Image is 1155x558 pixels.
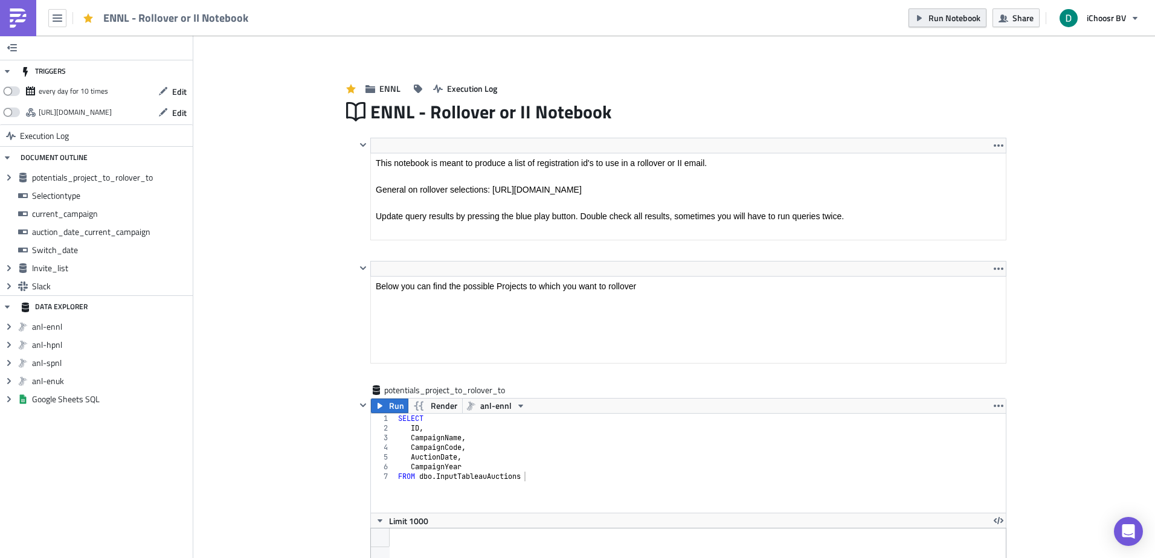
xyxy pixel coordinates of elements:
span: anl-hpnl [32,339,190,350]
div: 1 [371,414,396,423]
button: Edit [152,82,193,101]
body: Rich Text Area. Press ALT-0 for help. [5,10,630,54]
li: Future invite preference must be opt-in [29,57,630,66]
div: 4 [371,443,396,452]
div: 5 [371,452,396,462]
p: A whole campaign: CIE50 [5,31,630,41]
span: anl-spnl [32,358,190,368]
strong: Potentials Criteria [5,10,114,24]
button: anl-ennl [462,399,530,413]
button: Edit [152,103,193,122]
span: Execution Log [447,82,497,95]
div: DATA EXPLORER [21,296,88,318]
body: Rich Text Area. Press ALT-0 for help. [5,8,630,66]
img: PushMetrics [8,8,28,28]
div: every day for 10 times [39,82,108,100]
h2: Final Invite List [5,10,630,25]
span: Share [1012,11,1034,24]
li: The Status is not equal to 'Cancelled' [29,28,630,37]
span: ENNL [379,82,401,95]
span: Run [389,399,404,413]
img: Avatar [1058,8,1079,28]
button: Run Notebook [909,8,986,27]
p: Hi! [5,31,605,41]
li: All potentials that have an email address and a fingerprint that is not in the no-invite list. [29,54,630,63]
button: Execution Log [427,79,503,98]
li: The project name is not null [29,18,630,28]
span: anl-enuk [32,376,190,386]
button: Limit 1000 [371,513,433,528]
button: ENNL [359,79,407,98]
p: The results of the criteria we will return get all potentials for the invitation. With the next s... [5,36,630,55]
p: If you have any questions, please contact us through Slack (#p-domain-data). [5,98,605,107]
span: Switch_date [32,245,190,255]
p: (ENNL) [5,5,605,14]
body: Rich Text Area. Press ALT-0 for help. [5,5,630,41]
span: Render [431,399,457,413]
div: https://pushmetrics.io/api/v1/report/8ArX4aArN5/webhook?token=7a1dd5ce562d4cafbdc41a2df7614ff3 [39,103,112,121]
strong: Selection Type: [5,5,66,14]
p: [DATE] [5,31,630,41]
span: Selectiontype [32,190,190,201]
button: Hide content [356,398,370,412]
span: Run Notebook [928,11,980,24]
span: Google Sheets SQL [32,394,190,405]
span: potentials_project_to_rolover_to [384,384,506,396]
span: anl-ennl [32,321,190,332]
li: Email is not like '%@ichoosr%' [29,37,630,47]
div: 6 [371,462,396,472]
li: All remaining participants must have the preference for future energy invitations set to '1' ('ye... [29,63,630,73]
span: Limit 1000 [389,515,428,527]
span: ENNL - Rollover or II Notebook [370,100,613,123]
iframe: Rich Text Area [371,277,1006,363]
body: Rich Text Area. Press ALT-0 for help. [5,10,630,82]
div: 2 [371,423,396,433]
span: Edit [172,106,187,119]
button: Render [408,399,463,413]
span: Edit [172,85,187,98]
span: iChoosr BV [1087,11,1126,24]
p: We want to exclude participants in the current campaign though, you can specify this in the param... [5,5,630,14]
body: Rich Text Area. Press ALT-0 for help. [5,5,605,107]
span: ENNL - Rollover or II Notebook [103,11,249,25]
li: All registrations are grouped by email so only the last registration for a certain email address ... [29,8,630,18]
iframe: Rich Text Area [371,153,1006,240]
span: anl-ennl [480,399,512,413]
span: Invite_list [32,263,190,274]
p: Now we create the final dataset. This is done by selecting: [5,36,630,45]
li: Email must be available [29,47,630,57]
button: Run [371,399,408,413]
li: The email address of the remaining participants is not in the unsubscribed list. [29,73,630,83]
span: current_campaign [32,208,190,219]
div: DOCUMENT OUTLINE [21,147,88,168]
div: Open Intercom Messenger [1114,517,1143,546]
p: First please indicate if you want to have rollover candidates/ ii candidates or both [5,31,630,41]
p: In this message, you will find a {{ Selectiontype }} export. [5,58,605,68]
button: iChoosr BV [1052,5,1146,31]
div: 7 [371,472,396,481]
button: Hide content [356,261,370,275]
span: auction_date_current_campaign [32,226,190,237]
button: Share [993,8,1040,27]
div: TRIGGERS [21,60,66,82]
p: Participants can be invited for the following project: {{ current_campaign }} [5,71,605,81]
span: potentials_project_to_rolover_to [32,172,190,183]
div: 3 [371,433,396,443]
span: Execution Log [20,125,69,147]
button: Hide content [356,138,370,152]
p: We also want to exclude participants in projects later than the project for which the rollover li... [5,5,630,14]
span: Slack [32,281,190,292]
